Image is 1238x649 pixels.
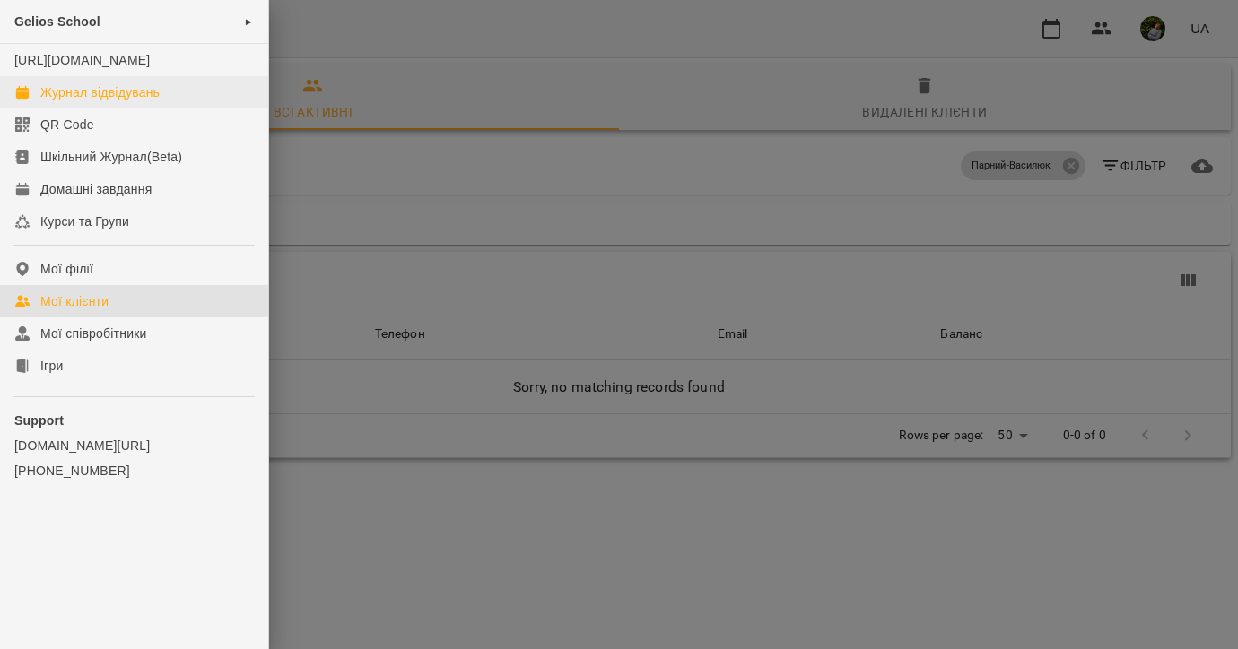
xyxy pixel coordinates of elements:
[40,83,160,101] div: Журнал відвідувань
[40,324,147,342] div: Мої співробітники
[14,411,254,429] p: Support
[40,180,152,198] div: Домашні завдання
[40,116,94,134] div: QR Code
[14,14,100,29] span: Gelios School
[40,212,129,230] div: Курси та Групи
[14,462,254,480] a: [PHONE_NUMBER]
[244,14,254,29] span: ►
[14,53,150,67] a: [URL][DOMAIN_NAME]
[14,437,254,454] a: [DOMAIN_NAME][URL]
[40,357,63,375] div: Ігри
[40,148,182,166] div: Шкільний Журнал(Beta)
[40,260,93,278] div: Мої філії
[40,292,109,310] div: Мої клієнти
